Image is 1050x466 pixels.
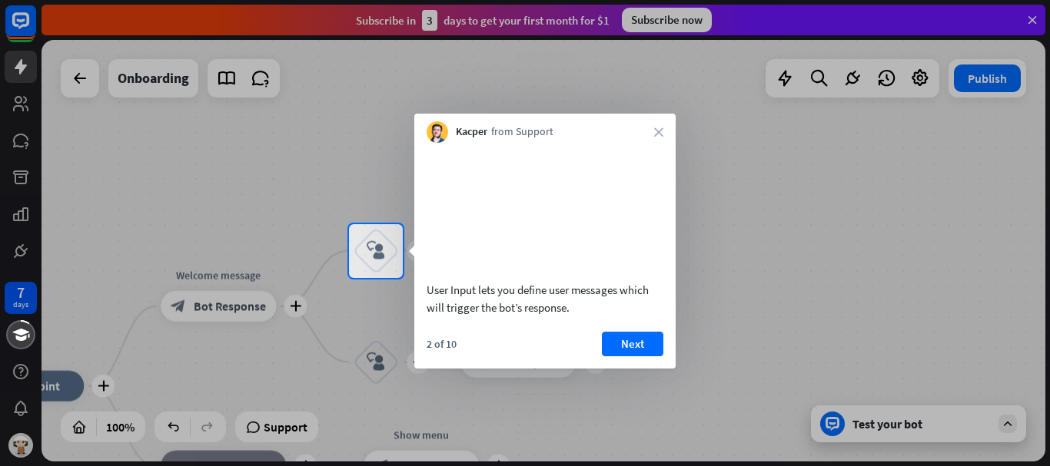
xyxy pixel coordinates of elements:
[427,281,663,316] div: User Input lets you define user messages which will trigger the bot’s response.
[427,337,457,351] div: 2 of 10
[602,332,663,356] button: Next
[367,242,385,260] i: block_user_input
[491,124,553,140] span: from Support
[654,127,663,137] i: close
[456,124,487,140] span: Kacper
[12,6,58,52] button: Open LiveChat chat widget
